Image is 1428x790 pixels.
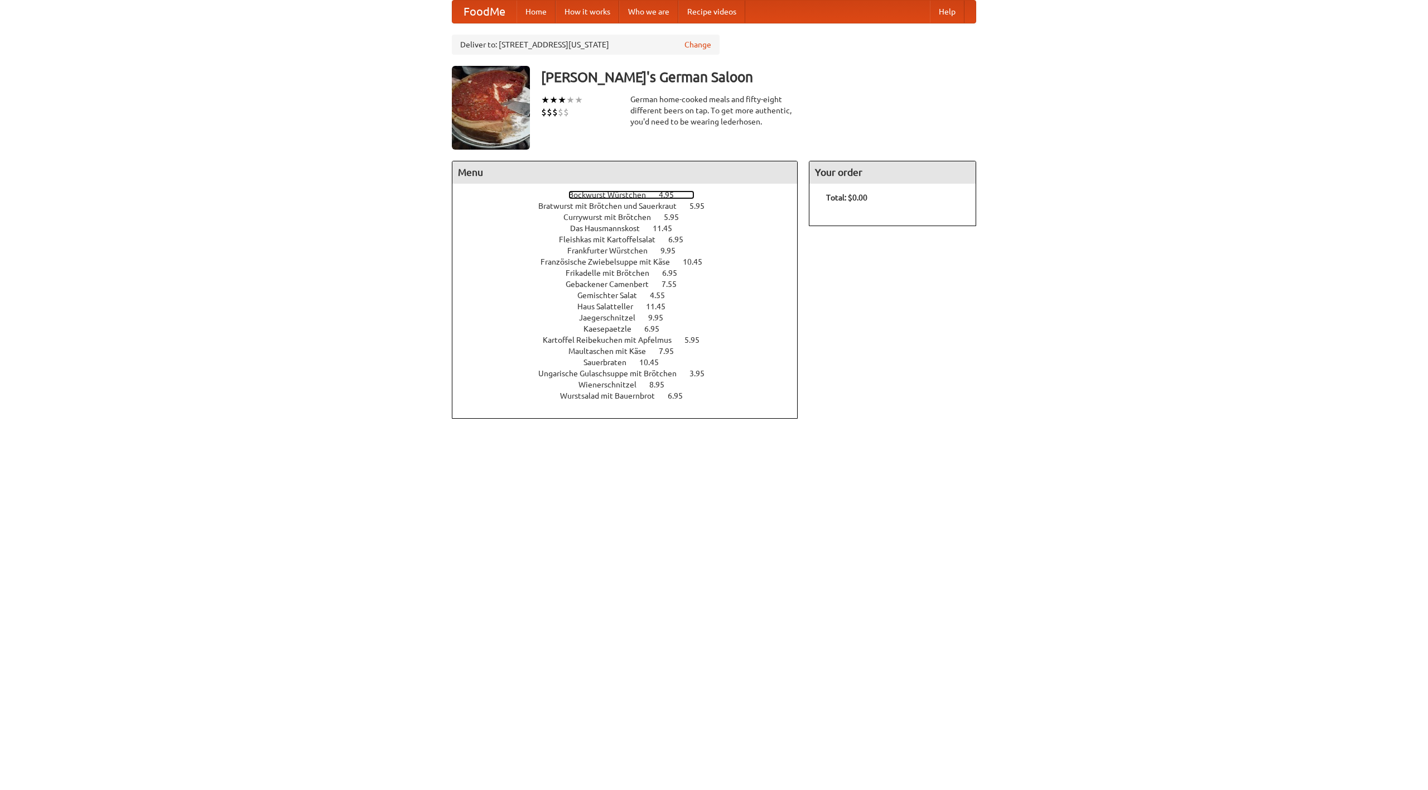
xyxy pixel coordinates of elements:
[566,94,575,106] li: ★
[578,380,685,389] a: Wienerschnitzel 8.95
[538,369,725,378] a: Ungarische Gulaschsuppe mit Brötchen 3.95
[648,313,674,322] span: 9.95
[570,224,693,233] a: Das Hausmannskost 11.45
[662,280,688,289] span: 7.55
[930,1,964,23] a: Help
[517,1,556,23] a: Home
[579,313,647,322] span: Jaegerschnitzel
[689,369,716,378] span: 3.95
[541,66,976,88] h3: [PERSON_NAME]'s German Saloon
[568,347,657,356] span: Maultaschen mit Käse
[559,235,667,244] span: Fleishkas mit Kartoffelsalat
[568,190,694,199] a: Bockwurst Würstchen 4.95
[575,94,583,106] li: ★
[452,66,530,150] img: angular.jpg
[558,94,566,106] li: ★
[668,391,694,400] span: 6.95
[583,358,679,367] a: Sauerbraten 10.45
[538,369,688,378] span: Ungarische Gulaschsuppe mit Brötchen
[659,190,685,199] span: 4.95
[578,380,648,389] span: Wienerschnitzel
[826,193,867,202] b: Total: $0.00
[577,302,644,311] span: Haus Salatteller
[452,1,517,23] a: FoodMe
[568,190,657,199] span: Bockwurst Würstchen
[577,291,686,300] a: Gemischter Salat 4.55
[660,246,687,255] span: 9.95
[538,202,688,210] span: Bratwurst mit Brötchen und Sauerkraut
[568,347,694,356] a: Maultaschen mit Käse 7.95
[809,161,976,184] h4: Your order
[567,246,696,255] a: Frankfurter Würstchen 9.95
[646,302,677,311] span: 11.45
[662,269,688,277] span: 6.95
[619,1,678,23] a: Who we are
[683,257,713,266] span: 10.45
[684,336,711,344] span: 5.95
[577,302,686,311] a: Haus Salatteller 11.45
[668,235,694,244] span: 6.95
[653,224,683,233] span: 11.45
[559,235,704,244] a: Fleishkas mit Kartoffelsalat 6.95
[549,94,558,106] li: ★
[566,280,660,289] span: Gebackener Camenbert
[583,324,643,333] span: Kaesepaetzle
[583,324,680,333] a: Kaesepaetzle 6.95
[659,347,685,356] span: 7.95
[583,358,638,367] span: Sauerbraten
[649,380,676,389] span: 8.95
[567,246,659,255] span: Frankfurter Würstchen
[566,280,697,289] a: Gebackener Camenbert 7.55
[563,213,699,222] a: Currywurst mit Brötchen 5.95
[541,94,549,106] li: ★
[560,391,703,400] a: Wurstsalad mit Bauernbrot 6.95
[566,269,698,277] a: Frikadelle mit Brötchen 6.95
[630,94,798,127] div: German home-cooked meals and fifty-eight different beers on tap. To get more authentic, you'd nee...
[552,106,558,118] li: $
[689,202,716,210] span: 5.95
[563,213,662,222] span: Currywurst mit Brötchen
[541,257,723,266] a: Französische Zwiebelsuppe mit Käse 10.45
[566,269,660,277] span: Frikadelle mit Brötchen
[543,336,720,344] a: Kartoffel Reibekuchen mit Apfelmus 5.95
[543,336,683,344] span: Kartoffel Reibekuchen mit Apfelmus
[556,1,619,23] a: How it works
[452,161,797,184] h4: Menu
[452,35,720,55] div: Deliver to: [STREET_ADDRESS][US_STATE]
[664,213,690,222] span: 5.95
[644,324,670,333] span: 6.95
[650,291,676,300] span: 4.55
[558,106,563,118] li: $
[541,257,681,266] span: Französische Zwiebelsuppe mit Käse
[639,358,670,367] span: 10.45
[560,391,666,400] span: Wurstsalad mit Bauernbrot
[678,1,745,23] a: Recipe videos
[577,291,648,300] span: Gemischter Salat
[538,202,725,210] a: Bratwurst mit Brötchen und Sauerkraut 5.95
[579,313,684,322] a: Jaegerschnitzel 9.95
[547,106,552,118] li: $
[563,106,569,118] li: $
[570,224,651,233] span: Das Hausmannskost
[541,106,547,118] li: $
[684,39,711,50] a: Change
